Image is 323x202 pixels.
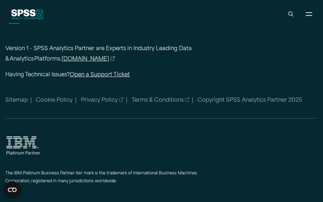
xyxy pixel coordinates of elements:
a: Sitemap [5,98,28,103]
p: The IBM Platinum Business Partner tier mark is the trademark of International Business Machines C... [5,170,220,186]
a: [DOMAIN_NAME] [62,54,115,65]
p: Having Technical Issues? [5,70,220,81]
a: Privacy Policy [81,96,124,105]
span: Copyright SPSS Analytics Partner 2025 [197,98,302,103]
p: Version 1 - SPSS Analytics Partner are Experts in Industry Leading Data & Analytics Platforms. [5,44,220,65]
nav: Minor links within the footer [5,96,318,108]
a: Open a Support Ticket [70,72,130,78]
a: Terms & Conditions [132,96,190,105]
button: Open CMP widget [4,181,21,198]
a: Cookie Policy [36,98,73,103]
img: SPSS White Logo [11,9,44,19]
